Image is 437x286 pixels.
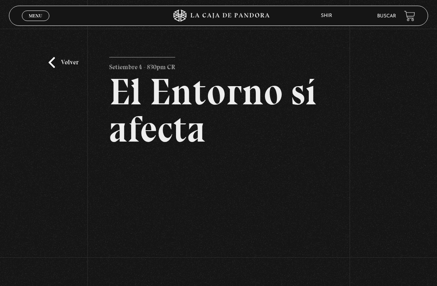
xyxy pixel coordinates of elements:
h2: El Entorno sí afecta [109,73,327,148]
span: Shir [317,13,340,18]
a: View your shopping cart [404,11,415,21]
span: Cerrar [26,20,45,26]
p: Setiembre 4 - 830pm CR [109,57,175,73]
a: Buscar [377,14,396,19]
span: Menu [29,13,42,18]
a: Volver [49,57,78,68]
